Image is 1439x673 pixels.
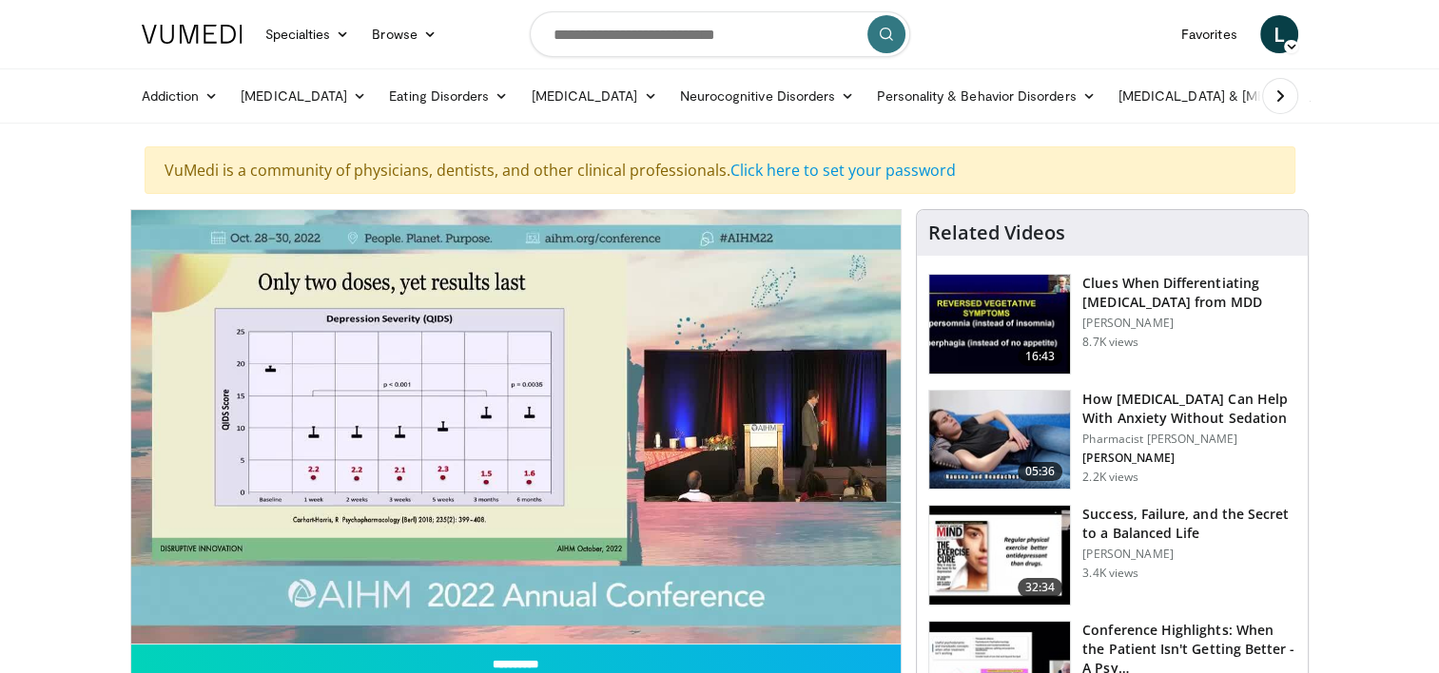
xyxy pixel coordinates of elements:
a: Favorites [1170,15,1249,53]
h4: Related Videos [928,221,1065,244]
a: [MEDICAL_DATA] & [MEDICAL_DATA] [1107,77,1379,115]
p: [PERSON_NAME] [1082,316,1296,331]
h3: Clues When Differentiating [MEDICAL_DATA] from MDD [1082,274,1296,312]
a: Eating Disorders [378,77,519,115]
a: Browse [360,15,448,53]
a: Personality & Behavior Disorders [865,77,1106,115]
p: 3.4K views [1082,566,1138,581]
p: [PERSON_NAME] [1082,451,1296,466]
span: 32:34 [1018,578,1063,597]
p: Pharmacist [PERSON_NAME] [1082,432,1296,447]
span: 16:43 [1018,347,1063,366]
a: Neurocognitive Disorders [669,77,866,115]
a: [MEDICAL_DATA] [519,77,668,115]
a: [MEDICAL_DATA] [229,77,378,115]
a: Specialties [254,15,361,53]
h3: How [MEDICAL_DATA] Can Help With Anxiety Without Sedation [1082,390,1296,428]
p: [PERSON_NAME] [1082,547,1296,562]
a: 05:36 How [MEDICAL_DATA] Can Help With Anxiety Without Sedation Pharmacist [PERSON_NAME] [PERSON_... [928,390,1296,490]
p: 8.7K views [1082,335,1138,350]
span: 05:36 [1018,462,1063,481]
video-js: Video Player [131,210,902,644]
div: VuMedi is a community of physicians, dentists, and other clinical professionals. [145,146,1295,194]
a: 16:43 Clues When Differentiating [MEDICAL_DATA] from MDD [PERSON_NAME] 8.7K views [928,274,1296,375]
a: 32:34 Success, Failure, and the Secret to a Balanced Life [PERSON_NAME] 3.4K views [928,505,1296,606]
input: Search topics, interventions [530,11,910,57]
a: Addiction [130,77,230,115]
img: a6520382-d332-4ed3-9891-ee688fa49237.150x105_q85_crop-smart_upscale.jpg [929,275,1070,374]
img: VuMedi Logo [142,25,243,44]
img: 7bfe4765-2bdb-4a7e-8d24-83e30517bd33.150x105_q85_crop-smart_upscale.jpg [929,391,1070,490]
p: 2.2K views [1082,470,1138,485]
a: Click here to set your password [730,160,956,181]
h3: Success, Failure, and the Secret to a Balanced Life [1082,505,1296,543]
img: 7307c1c9-cd96-462b-8187-bd7a74dc6cb1.150x105_q85_crop-smart_upscale.jpg [929,506,1070,605]
a: L [1260,15,1298,53]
